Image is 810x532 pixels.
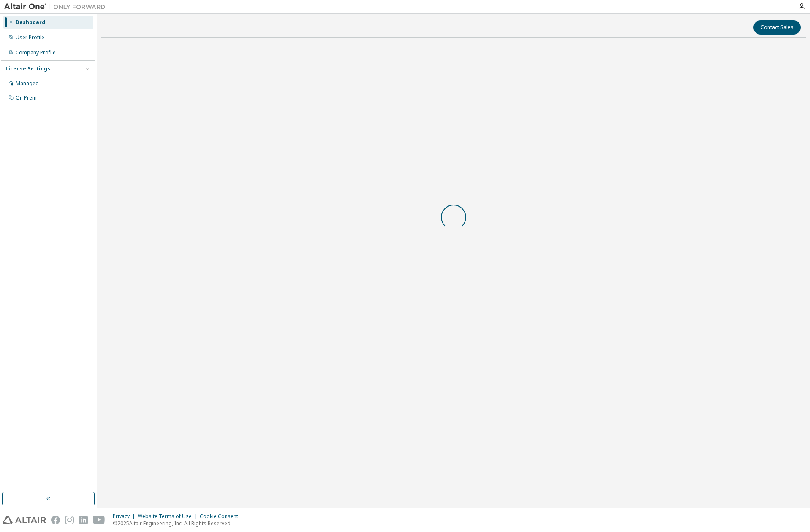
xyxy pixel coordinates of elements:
[16,49,56,56] div: Company Profile
[79,516,88,524] img: linkedin.svg
[16,95,37,101] div: On Prem
[93,516,105,524] img: youtube.svg
[113,520,243,527] p: © 2025 Altair Engineering, Inc. All Rights Reserved.
[16,34,44,41] div: User Profile
[51,516,60,524] img: facebook.svg
[16,19,45,26] div: Dashboard
[16,80,39,87] div: Managed
[113,513,138,520] div: Privacy
[753,20,801,35] button: Contact Sales
[3,516,46,524] img: altair_logo.svg
[4,3,110,11] img: Altair One
[138,513,200,520] div: Website Terms of Use
[5,65,50,72] div: License Settings
[65,516,74,524] img: instagram.svg
[200,513,243,520] div: Cookie Consent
